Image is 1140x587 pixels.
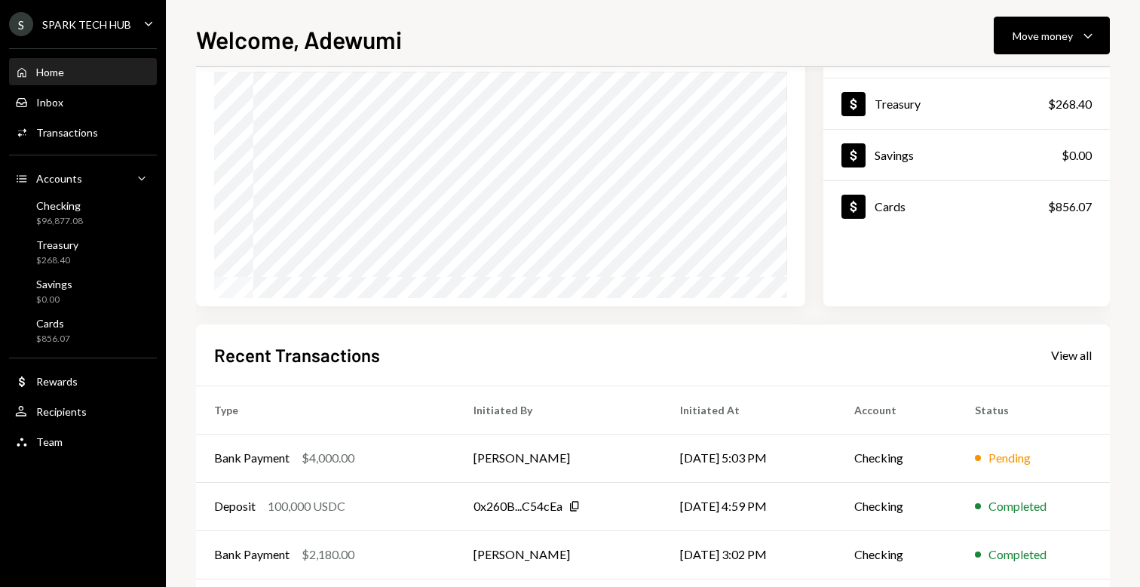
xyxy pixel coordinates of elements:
[836,386,957,434] th: Account
[214,343,380,367] h2: Recent Transactions
[875,148,914,162] div: Savings
[9,428,157,455] a: Team
[875,97,921,111] div: Treasury
[9,273,157,309] a: Savings$0.00
[9,164,157,192] a: Accounts
[214,497,256,515] div: Deposit
[9,398,157,425] a: Recipients
[36,293,72,306] div: $0.00
[9,12,33,36] div: S
[302,546,354,564] div: $2,180.00
[662,530,836,579] td: [DATE] 3:02 PM
[36,317,70,330] div: Cards
[214,546,290,564] div: Bank Payment
[455,434,662,482] td: [PERSON_NAME]
[36,215,83,228] div: $96,877.08
[36,126,98,139] div: Transactions
[1048,198,1092,216] div: $856.07
[36,375,78,388] div: Rewards
[1051,346,1092,363] a: View all
[9,88,157,115] a: Inbox
[9,58,157,85] a: Home
[9,312,157,349] a: Cards$856.07
[196,24,402,54] h1: Welcome, Adewumi
[836,482,957,530] td: Checking
[36,238,78,251] div: Treasury
[957,386,1110,434] th: Status
[196,386,455,434] th: Type
[1051,348,1092,363] div: View all
[836,530,957,579] td: Checking
[268,497,345,515] div: 100,000 USDC
[823,78,1110,129] a: Treasury$268.40
[836,434,957,482] td: Checking
[36,435,63,448] div: Team
[36,96,63,109] div: Inbox
[36,254,78,267] div: $268.40
[36,199,83,212] div: Checking
[662,386,836,434] th: Initiated At
[36,66,64,78] div: Home
[9,367,157,395] a: Rewards
[1013,28,1073,44] div: Move money
[36,278,72,290] div: Savings
[455,386,662,434] th: Initiated By
[9,118,157,146] a: Transactions
[988,497,1047,515] div: Completed
[36,333,70,346] div: $856.07
[9,195,157,231] a: Checking$96,877.08
[875,199,906,214] div: Cards
[662,434,836,482] td: [DATE] 5:03 PM
[994,17,1110,54] button: Move money
[823,181,1110,232] a: Cards$856.07
[1062,146,1092,164] div: $0.00
[455,530,662,579] td: [PERSON_NAME]
[9,234,157,270] a: Treasury$268.40
[36,405,87,418] div: Recipients
[36,172,82,185] div: Accounts
[214,449,290,467] div: Bank Payment
[302,449,354,467] div: $4,000.00
[1048,95,1092,113] div: $268.40
[473,497,562,515] div: 0x260B...C54cEa
[988,546,1047,564] div: Completed
[42,18,131,31] div: SPARK TECH HUB
[823,130,1110,180] a: Savings$0.00
[662,482,836,530] td: [DATE] 4:59 PM
[988,449,1031,467] div: Pending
